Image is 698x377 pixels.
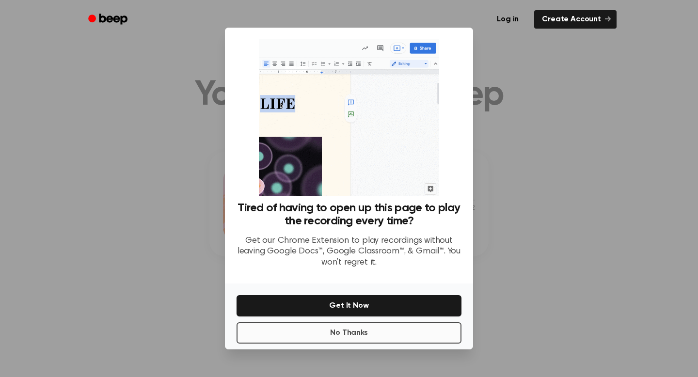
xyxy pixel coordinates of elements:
[237,236,461,268] p: Get our Chrome Extension to play recordings without leaving Google Docs™, Google Classroom™, & Gm...
[237,322,461,344] button: No Thanks
[487,8,528,31] a: Log in
[81,10,136,29] a: Beep
[237,202,461,228] h3: Tired of having to open up this page to play the recording every time?
[534,10,617,29] a: Create Account
[259,39,439,196] img: Beep extension in action
[237,295,461,316] button: Get It Now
